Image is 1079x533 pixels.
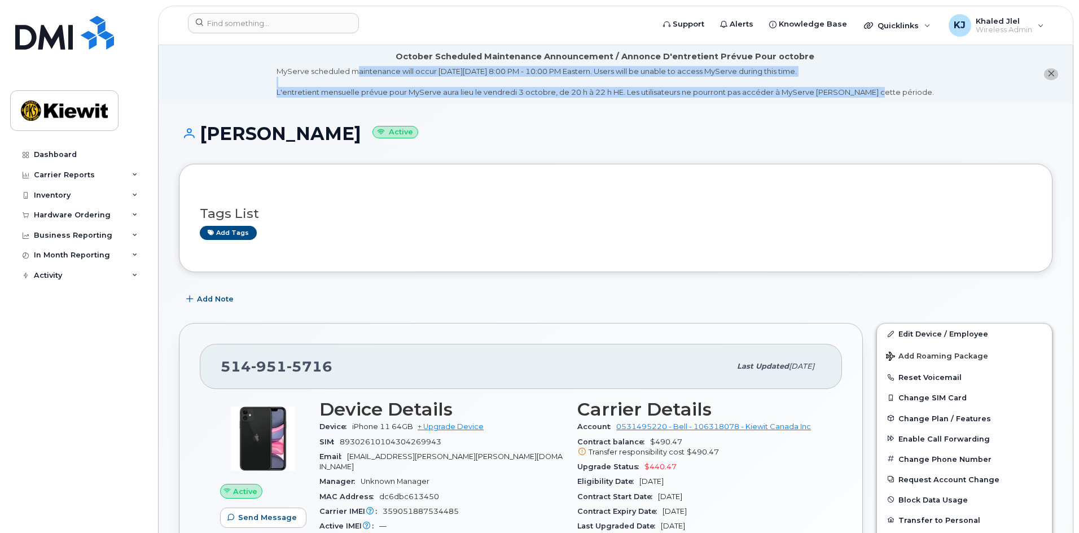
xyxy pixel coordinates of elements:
small: Active [372,126,418,139]
h3: Carrier Details [577,399,822,420]
span: Manager [319,477,361,486]
span: Active [233,486,257,497]
span: $440.47 [644,462,677,471]
span: Active IMEI [319,522,379,530]
span: 5716 [287,358,332,375]
div: MyServe scheduled maintenance will occur [DATE][DATE] 8:00 PM - 10:00 PM Eastern. Users will be u... [277,66,934,98]
span: $490.47 [687,448,719,456]
h3: Tags List [200,207,1032,221]
span: Upgrade Status [577,462,644,471]
span: 951 [251,358,287,375]
h3: Device Details [319,399,564,420]
span: Enable Call Forwarding [898,434,990,443]
div: October Scheduled Maintenance Announcement / Annonce D'entretient Prévue Pour octobre [396,51,814,63]
span: [DATE] [661,522,685,530]
iframe: Messenger Launcher [1030,484,1071,525]
span: [EMAIL_ADDRESS][PERSON_NAME][PERSON_NAME][DOMAIN_NAME] [319,452,563,471]
span: Eligibility Date [577,477,639,486]
span: Carrier IMEI [319,507,383,515]
span: iPhone 11 64GB [352,422,413,431]
span: $490.47 [577,438,822,458]
h1: [PERSON_NAME] [179,124,1052,143]
span: Send Message [238,512,297,523]
span: Contract balance [577,438,650,446]
button: Reset Voicemail [877,367,1052,387]
span: Transfer responsibility cost [589,448,685,456]
span: MAC Address [319,492,379,501]
button: Change Phone Number [877,449,1052,469]
button: Transfer to Personal [877,510,1052,530]
span: Change Plan / Features [898,414,991,422]
span: SIM [319,438,340,446]
span: Contract Start Date [577,492,658,501]
span: — [379,522,387,530]
button: Enable Call Forwarding [877,429,1052,449]
img: iPhone_11.jpg [229,405,297,473]
span: Last Upgraded Date [577,522,661,530]
a: + Upgrade Device [418,422,484,431]
span: [DATE] [639,477,664,486]
span: Device [319,422,352,431]
span: dc6dbc613450 [379,492,439,501]
span: Account [577,422,616,431]
button: close notification [1044,68,1058,80]
button: Add Roaming Package [877,344,1052,367]
span: 89302610104304269943 [340,438,441,446]
span: [DATE] [663,507,687,515]
button: Add Note [179,289,243,309]
button: Change SIM Card [877,387,1052,408]
span: Last updated [737,362,789,370]
span: 514 [221,358,332,375]
a: Add tags [200,226,257,240]
span: [DATE] [658,492,682,501]
span: Email [319,452,347,461]
span: Add Roaming Package [886,352,988,362]
button: Request Account Change [877,469,1052,490]
span: Contract Expiry Date [577,507,663,515]
a: 0531495220 - Bell - 106318078 - Kiewit Canada Inc [616,422,811,431]
span: [DATE] [789,362,814,370]
a: Edit Device / Employee [877,324,1052,344]
span: Unknown Manager [361,477,429,486]
button: Send Message [220,508,306,528]
button: Block Data Usage [877,490,1052,510]
span: 359051887534485 [383,507,459,515]
button: Change Plan / Features [877,408,1052,429]
span: Add Note [197,294,234,304]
